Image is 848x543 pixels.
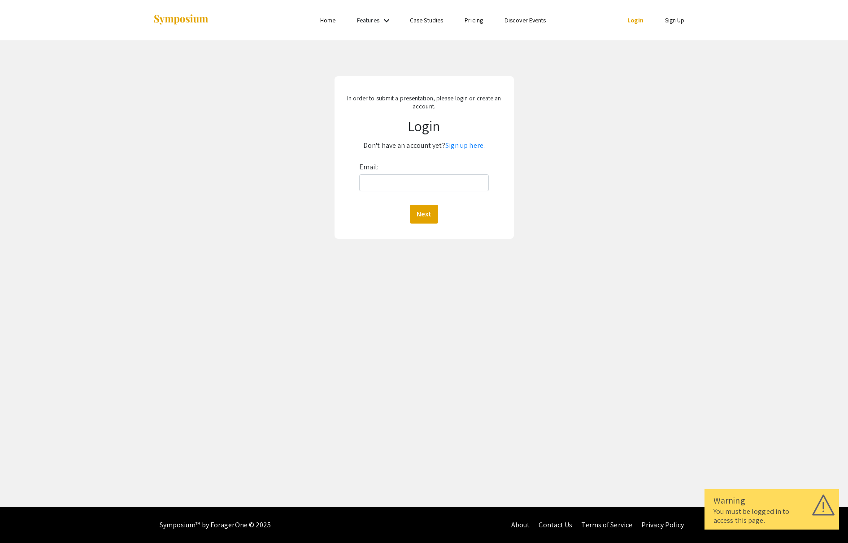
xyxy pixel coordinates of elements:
[665,16,685,24] a: Sign Up
[359,160,379,174] label: Email:
[320,16,335,24] a: Home
[343,138,505,153] p: Don't have an account yet?
[410,205,438,224] button: Next
[627,16,644,24] a: Login
[160,507,271,543] div: Symposium™ by ForagerOne © 2025
[445,141,485,150] a: Sign up here.
[713,494,830,507] div: Warning
[357,16,379,24] a: Features
[343,117,505,134] h1: Login
[713,507,830,525] div: You must be logged in to access this page.
[410,16,443,24] a: Case Studies
[581,520,632,530] a: Terms of Service
[504,16,546,24] a: Discover Events
[511,520,530,530] a: About
[465,16,483,24] a: Pricing
[641,520,684,530] a: Privacy Policy
[381,15,392,26] mat-icon: Expand Features list
[539,520,572,530] a: Contact Us
[343,94,505,110] p: In order to submit a presentation, please login or create an account.
[153,14,209,26] img: Symposium by ForagerOne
